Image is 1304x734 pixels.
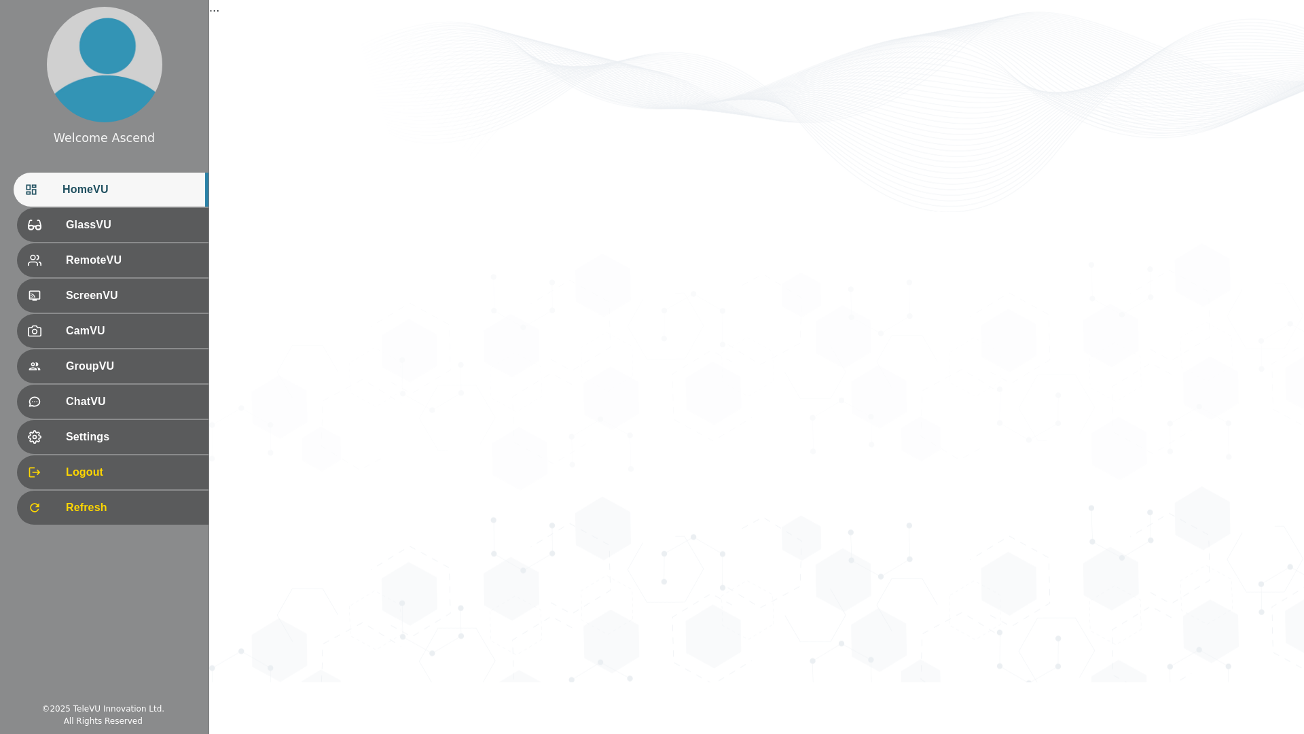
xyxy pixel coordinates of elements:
div: CamVU [17,314,209,348]
span: Refresh [66,500,198,516]
span: ChatVU [66,394,198,410]
span: CamVU [66,323,198,339]
div: © 2025 TeleVU Innovation Ltd. [41,703,164,715]
div: Welcome Ascend [54,129,155,147]
div: Logout [17,455,209,489]
span: HomeVU [62,181,198,198]
div: ChatVU [17,385,209,419]
div: GroupVU [17,349,209,383]
div: Refresh [17,491,209,525]
span: Settings [66,429,198,445]
div: GlassVU [17,208,209,242]
span: GroupVU [66,358,198,374]
div: HomeVU [14,173,209,207]
div: Settings [17,420,209,454]
div: ScreenVU [17,279,209,313]
span: ScreenVU [66,287,198,304]
img: profile.png [47,7,162,122]
span: Logout [66,464,198,480]
span: GlassVU [66,217,198,233]
span: RemoteVU [66,252,198,268]
div: RemoteVU [17,243,209,277]
div: All Rights Reserved [64,715,143,727]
